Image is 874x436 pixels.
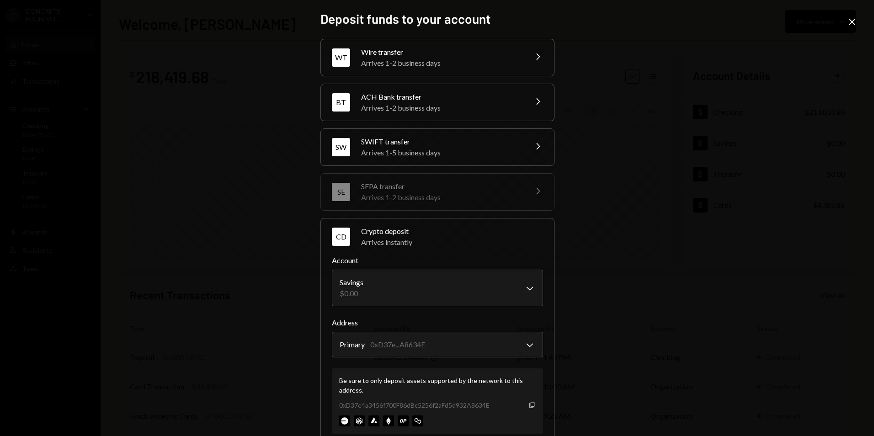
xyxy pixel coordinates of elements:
button: Address [332,332,543,357]
button: SWSWIFT transferArrives 1-5 business days [321,129,554,165]
div: SW [332,138,350,156]
div: SWIFT transfer [361,136,521,147]
img: optimism-mainnet [398,415,409,426]
div: Arrives 1-5 business days [361,147,521,158]
img: arbitrum-mainnet [354,415,365,426]
img: base-mainnet [339,415,350,426]
div: 0xD37e...A8634E [370,339,425,350]
div: Wire transfer [361,47,521,58]
div: Arrives 1-2 business days [361,192,521,203]
img: ethereum-mainnet [383,415,394,426]
div: WT [332,48,350,67]
div: Arrives 1-2 business days [361,58,521,69]
div: CDCrypto depositArrives instantly [332,255,543,434]
div: BT [332,93,350,112]
button: WTWire transferArrives 1-2 business days [321,39,554,76]
button: SESEPA transferArrives 1-2 business days [321,174,554,210]
div: Arrives 1-2 business days [361,102,521,113]
img: avalanche-mainnet [368,415,379,426]
h2: Deposit funds to your account [320,10,554,28]
label: Account [332,255,543,266]
div: SEPA transfer [361,181,521,192]
button: BTACH Bank transferArrives 1-2 business days [321,84,554,121]
div: 0xD37e4a3456f700F86dBc5256f2aFd5d932A8634E [339,400,490,410]
div: Be sure to only deposit assets supported by the network to this address. [339,376,536,395]
div: CD [332,228,350,246]
div: Crypto deposit [361,226,543,237]
div: SE [332,183,350,201]
label: Address [332,317,543,328]
button: Account [332,270,543,306]
div: ACH Bank transfer [361,91,521,102]
button: CDCrypto depositArrives instantly [321,218,554,255]
img: polygon-mainnet [412,415,423,426]
div: Arrives instantly [361,237,543,248]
